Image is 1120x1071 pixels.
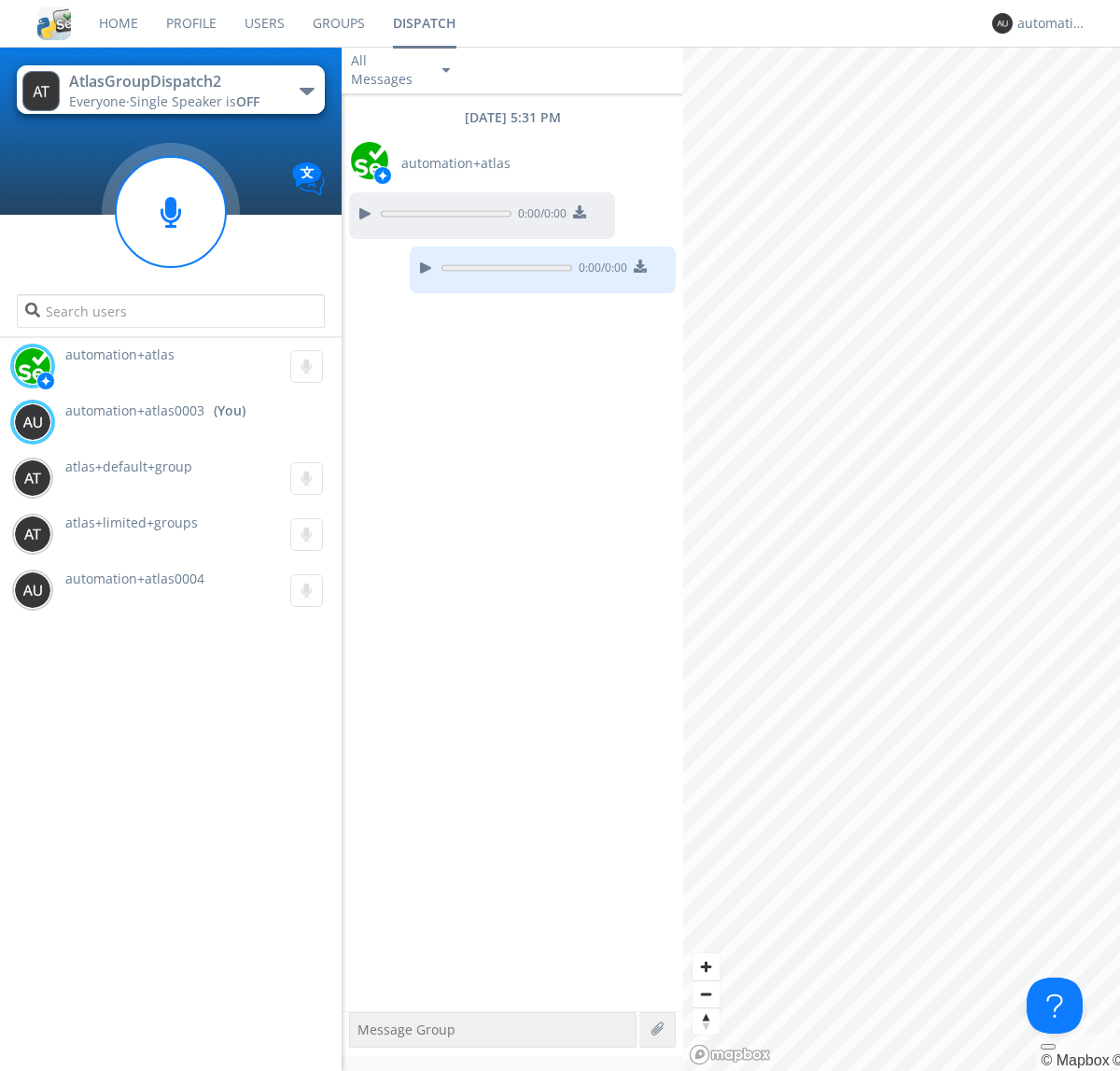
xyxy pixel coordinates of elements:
span: automation+atlas0004 [65,570,204,587]
iframe: Toggle Customer Support [1027,978,1083,1034]
img: 373638.png [22,71,60,111]
span: 0:00 / 0:00 [572,260,627,280]
img: 373638.png [14,459,51,497]
button: Zoom out [693,980,720,1008]
div: [DATE] 5:31 PM [342,108,683,127]
img: 373638.png [992,13,1013,34]
div: automation+atlas0003 [1017,14,1087,33]
span: atlas+default+group [65,458,192,475]
img: d2d01cd9b4174d08988066c6d424eccd [351,142,388,179]
div: Everyone · [69,92,279,111]
span: automation+atlas0003 [65,402,204,420]
input: Search users [17,294,324,328]
div: (You) [214,402,245,420]
img: download media button [634,260,647,273]
span: automation+atlas [401,154,511,173]
img: Translation enabled [292,162,325,195]
img: cddb5a64eb264b2086981ab96f4c1ba7 [37,7,71,40]
button: Reset bearing to north [693,1008,720,1035]
img: caret-down-sm.svg [442,68,450,73]
div: All Messages [351,51,426,89]
button: AtlasGroupDispatch2Everyone·Single Speaker isOFF [17,65,324,114]
img: download media button [573,205,586,218]
img: 373638.png [14,571,51,609]
span: atlas+limited+groups [65,514,198,531]
span: OFF [236,92,259,110]
span: 0:00 / 0:00 [511,205,567,226]
a: Mapbox [1041,1052,1109,1068]
img: 373638.png [14,515,51,553]
button: Zoom in [693,953,720,980]
div: AtlasGroupDispatch2 [69,71,279,92]
img: d2d01cd9b4174d08988066c6d424eccd [14,347,51,385]
span: Single Speaker is [130,92,259,110]
span: automation+atlas [65,345,175,363]
span: Reset bearing to north [693,1008,720,1035]
a: Mapbox logo [689,1044,771,1065]
button: Toggle attribution [1041,1044,1056,1050]
span: Zoom out [693,981,720,1008]
img: 373638.png [14,403,51,441]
